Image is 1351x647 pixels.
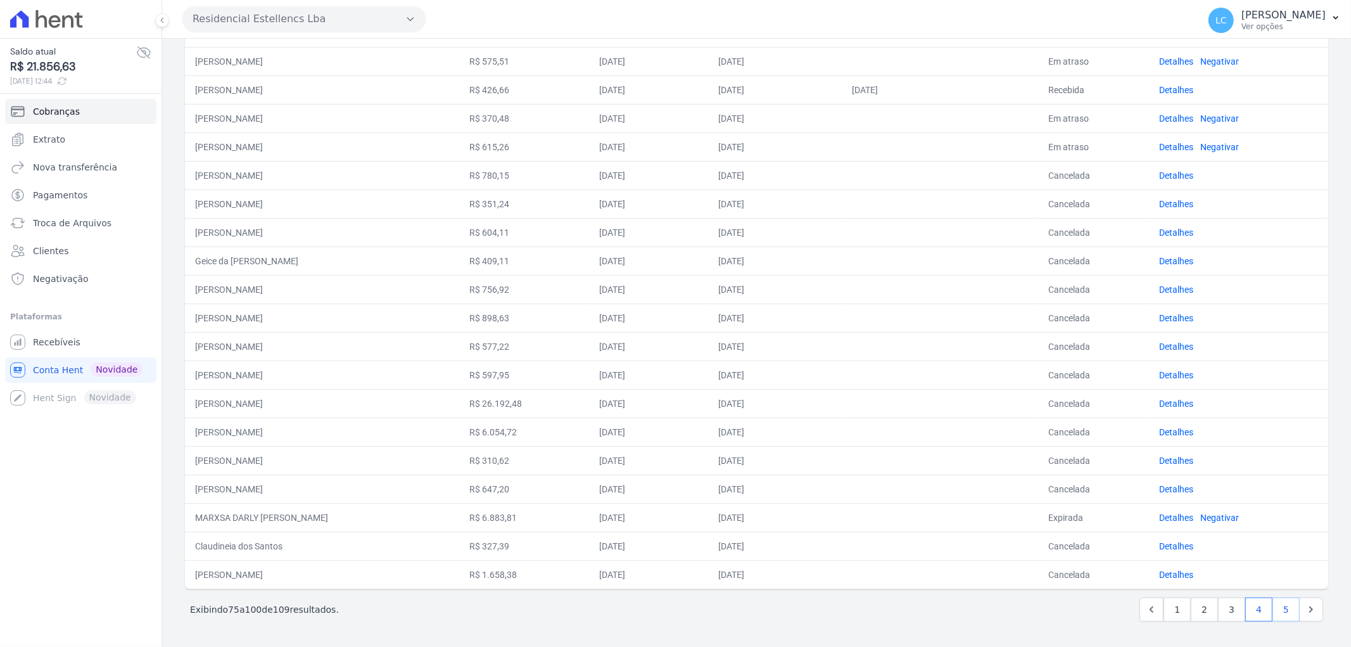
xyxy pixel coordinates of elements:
td: [DATE] [589,532,707,560]
a: Negativar [1200,142,1239,152]
a: 3 [1218,598,1245,622]
td: [DATE] [708,75,842,104]
td: R$ 327,39 [459,532,590,560]
span: LC [1215,16,1227,25]
a: Detalhes [1159,399,1193,409]
td: R$ 370,48 [459,104,590,132]
a: Detalhes [1159,427,1193,437]
span: Cobranças [33,105,80,118]
span: Troca de Arquivos [33,217,111,229]
a: Detalhes [1159,484,1193,494]
a: 5 [1272,598,1300,622]
a: Detalhes [1159,227,1193,238]
td: R$ 6.883,81 [459,503,590,532]
a: Detalhes [1159,199,1193,209]
span: [DATE] 12:44 [10,75,136,87]
nav: Sidebar [10,99,151,411]
td: Recebida [1038,75,1149,104]
td: Cancelada [1038,446,1149,475]
td: R$ 756,92 [459,275,590,304]
span: Clientes [33,245,68,257]
a: Detalhes [1159,570,1193,580]
td: [DATE] [708,418,842,446]
td: Cancelada [1038,532,1149,560]
a: 1 [1164,598,1191,622]
td: [PERSON_NAME] [185,475,459,503]
td: [PERSON_NAME] [185,304,459,332]
td: R$ 426,66 [459,75,590,104]
td: R$ 615,26 [459,132,590,161]
a: Detalhes [1159,456,1193,466]
p: Ver opções [1241,22,1326,32]
a: Nova transferência [5,155,156,180]
td: [DATE] [589,218,707,247]
td: [DATE] [708,47,842,75]
td: Cancelada [1038,189,1149,218]
td: [PERSON_NAME] [185,275,459,304]
td: [PERSON_NAME] [185,389,459,418]
td: [DATE] [589,475,707,503]
span: Recebíveis [33,336,80,349]
a: Conta Hent Novidade [5,357,156,383]
td: [DATE] [708,218,842,247]
td: [DATE] [708,332,842,361]
td: [PERSON_NAME] [185,218,459,247]
td: Cancelada [1038,475,1149,503]
td: [DATE] [708,389,842,418]
td: [DATE] [842,75,1038,104]
a: Detalhes [1159,370,1193,380]
td: [DATE] [708,446,842,475]
a: Pagamentos [5,183,156,208]
div: Plataformas [10,309,151,324]
button: LC [PERSON_NAME] Ver opções [1198,3,1351,38]
td: Cancelada [1038,304,1149,332]
a: Detalhes [1159,56,1193,67]
a: 2 [1191,598,1218,622]
td: R$ 898,63 [459,304,590,332]
td: Cancelada [1038,389,1149,418]
td: R$ 575,51 [459,47,590,75]
td: [PERSON_NAME] [185,418,459,446]
td: R$ 647,20 [459,475,590,503]
span: Novidade [91,362,143,376]
td: Em atraso [1038,104,1149,132]
td: [PERSON_NAME] [185,132,459,161]
a: Detalhes [1159,85,1193,95]
td: [DATE] [589,189,707,218]
span: 109 [273,605,290,615]
a: Detalhes [1159,513,1193,523]
td: MARXSA DARLY [PERSON_NAME] [185,503,459,532]
a: Cobranças [5,99,156,124]
span: R$ 21.856,63 [10,58,136,75]
td: Cancelada [1038,361,1149,389]
td: R$ 577,22 [459,332,590,361]
td: [DATE] [589,560,707,589]
td: R$ 6.054,72 [459,418,590,446]
a: Detalhes [1159,256,1193,266]
td: [PERSON_NAME] [185,161,459,189]
td: [DATE] [708,104,842,132]
span: Extrato [33,133,65,146]
td: R$ 780,15 [459,161,590,189]
td: R$ 409,11 [459,247,590,275]
a: Detalhes [1159,142,1193,152]
td: [PERSON_NAME] [185,446,459,475]
td: [DATE] [589,47,707,75]
td: [PERSON_NAME] [185,189,459,218]
td: Cancelada [1038,332,1149,361]
a: Detalhes [1159,313,1193,323]
td: [PERSON_NAME] [185,361,459,389]
a: Negativar [1200,113,1239,124]
span: Negativação [33,272,89,285]
td: [DATE] [589,332,707,361]
td: R$ 597,95 [459,361,590,389]
td: [DATE] [708,247,842,275]
a: Detalhes [1159,541,1193,551]
td: [PERSON_NAME] [185,47,459,75]
span: 100 [245,605,262,615]
td: Cancelada [1038,418,1149,446]
a: Detalhes [1159,285,1193,295]
td: Geice da [PERSON_NAME] [185,247,459,275]
td: Em atraso [1038,132,1149,161]
td: [DATE] [708,532,842,560]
